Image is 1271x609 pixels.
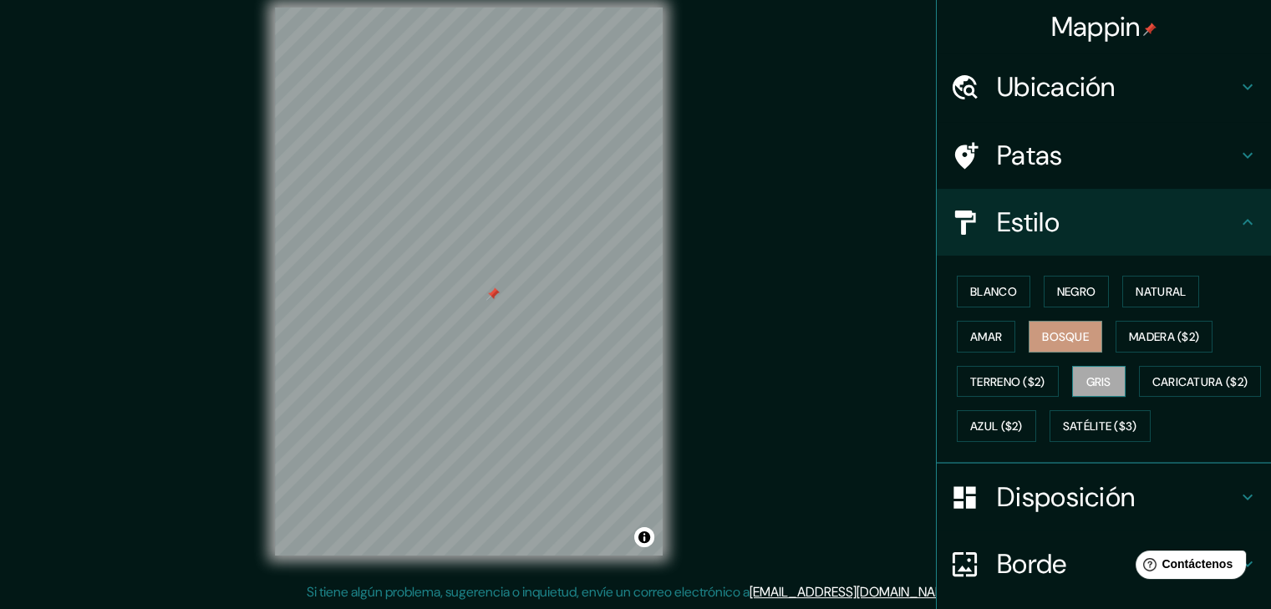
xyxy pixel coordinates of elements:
font: Madera ($2) [1129,329,1199,344]
a: [EMAIL_ADDRESS][DOMAIN_NAME] [750,583,956,601]
div: Ubicación [937,53,1271,120]
font: Amar [970,329,1002,344]
font: Si tiene algún problema, sugerencia o inquietud, envíe un correo electrónico a [307,583,750,601]
font: Ubicación [997,69,1116,104]
font: Gris [1086,374,1111,389]
font: Patas [997,138,1063,173]
font: Azul ($2) [970,419,1023,434]
button: Amar [957,321,1015,353]
div: Borde [937,530,1271,597]
div: Disposición [937,464,1271,530]
font: Disposición [997,480,1135,515]
font: Negro [1057,284,1096,299]
div: Estilo [937,189,1271,256]
button: Negro [1044,276,1110,307]
font: Bosque [1042,329,1089,344]
font: Mappin [1051,9,1141,44]
button: Natural [1122,276,1199,307]
div: Patas [937,122,1271,189]
font: Estilo [997,205,1060,240]
button: Bosque [1029,321,1102,353]
button: Activar o desactivar atribución [634,527,654,547]
button: Azul ($2) [957,410,1036,442]
font: Caricatura ($2) [1152,374,1248,389]
font: Borde [997,546,1067,581]
button: Satélite ($3) [1050,410,1151,442]
img: pin-icon.png [1143,23,1157,36]
button: Blanco [957,276,1030,307]
button: Madera ($2) [1116,321,1213,353]
canvas: Mapa [275,8,663,556]
font: Terreno ($2) [970,374,1045,389]
font: Blanco [970,284,1017,299]
font: Satélite ($3) [1063,419,1137,434]
button: Terreno ($2) [957,366,1059,398]
font: Natural [1136,284,1186,299]
iframe: Lanzador de widgets de ayuda [1122,544,1253,591]
button: Caricatura ($2) [1139,366,1262,398]
button: Gris [1072,366,1126,398]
